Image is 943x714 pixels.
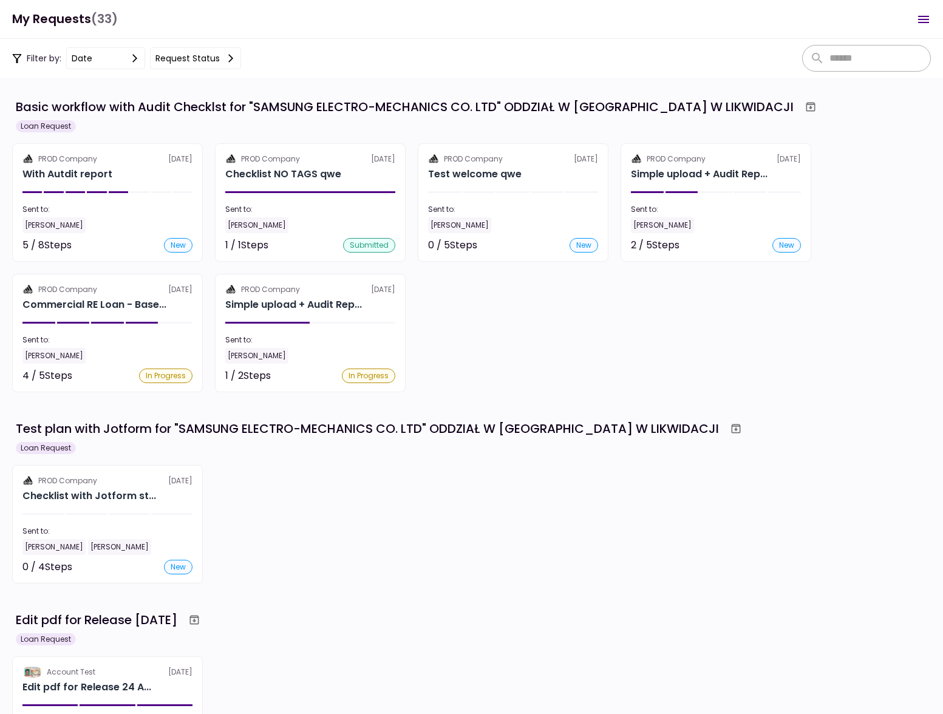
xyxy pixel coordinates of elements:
h1: My Requests [12,7,118,32]
h2: Checklist NO TAGS qwe [225,167,341,182]
div: [PERSON_NAME] [22,348,86,364]
div: Test plan with Jotform for "SAMSUNG ELECTRO-MECHANICS CO. LTD" ODDZIAŁ W [GEOGRAPHIC_DATA] W LIKW... [16,420,719,438]
div: PROD Company [647,154,706,165]
div: 1 / 1 Steps [225,238,268,253]
div: 5 / 8 Steps [22,238,72,253]
div: new [570,238,598,253]
div: [PERSON_NAME] [225,348,288,364]
h2: Test welcome qwe [428,167,522,182]
div: Simple upload + Audit Report simple upload qwe [225,297,362,312]
button: Open menu [909,5,938,34]
div: Edit pdf for Release 24 Apr [22,680,151,695]
div: Sent to: [22,204,192,215]
img: Partner logo [22,284,33,295]
div: Loan Request [16,120,76,132]
div: new [772,238,801,253]
div: [DATE] [22,667,192,678]
div: new [164,238,192,253]
img: Partner logo [225,154,236,165]
div: Loan Request [16,442,76,454]
div: 1 / 2 Steps [225,369,271,383]
div: In Progress [139,369,192,383]
img: Partner logo [428,154,439,165]
img: Partner logo [631,154,642,165]
div: date [72,52,92,65]
div: Commercial RE Loan - Base Checklist asdf [22,297,166,312]
div: [DATE] [428,154,598,165]
button: Archive workflow [800,96,822,118]
div: [DATE] [22,475,192,486]
button: date [66,47,145,69]
div: [PERSON_NAME] [22,539,86,555]
div: [DATE] [225,154,395,165]
div: Filter by: [12,47,241,69]
div: Sent to: [428,204,598,215]
img: Partner logo [22,154,33,165]
div: [DATE] [631,154,801,165]
div: Sent to: [225,204,395,215]
div: 0 / 4 Steps [22,560,72,574]
div: [DATE] [225,284,395,295]
div: [DATE] [22,154,192,165]
div: Sent to: [22,335,192,345]
span: (33) [91,7,118,32]
div: Loan Request [16,633,76,645]
div: Account Test [47,667,95,678]
div: PROD Company [241,154,300,165]
div: submitted [343,238,395,253]
button: Archive workflow [725,418,747,440]
button: Archive workflow [183,609,205,631]
div: [DATE] [22,284,192,295]
div: Simple upload + Audit Report simple upload [631,167,768,182]
div: Edit pdf for Release [DATE] [16,611,177,629]
div: 4 / 5 Steps [22,369,72,383]
div: PROD Company [241,284,300,295]
div: [PERSON_NAME] [631,217,694,233]
div: 0 / 5 Steps [428,238,477,253]
img: Partner logo [225,284,236,295]
div: Sent to: [22,526,192,537]
img: Partner logo [22,475,33,486]
div: PROD Company [38,284,97,295]
div: Sent to: [225,335,395,345]
div: In Progress [342,369,395,383]
div: 2 / 5 Steps [631,238,679,253]
div: Sent to: [631,204,801,215]
div: PROD Company [38,154,97,165]
div: [PERSON_NAME] [88,539,151,555]
button: Request status [150,47,241,69]
div: PROD Company [38,475,97,486]
div: [PERSON_NAME] [225,217,288,233]
div: Basic workflow with Audit Checklst for "SAMSUNG ELECTRO-MECHANICS CO. LTD" ODDZIAŁ W [GEOGRAPHIC_... [16,98,794,116]
div: Checklist with Jotform step [22,489,156,503]
div: new [164,560,192,574]
h2: With Autdit report [22,167,112,182]
div: [PERSON_NAME] [22,217,86,233]
div: [PERSON_NAME] [428,217,491,233]
img: Partner logo [22,667,42,678]
div: PROD Company [444,154,503,165]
